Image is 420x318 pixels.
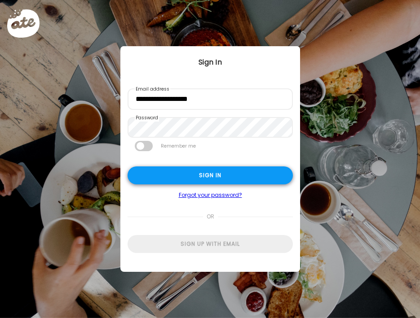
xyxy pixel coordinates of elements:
[128,166,293,184] div: Sign in
[160,141,197,151] label: Remember me
[128,235,293,253] div: Sign up with email
[120,57,300,68] div: Sign In
[135,86,170,93] label: Email address
[203,208,217,226] span: or
[128,192,293,199] a: Forgot your password?
[135,114,159,122] label: Password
